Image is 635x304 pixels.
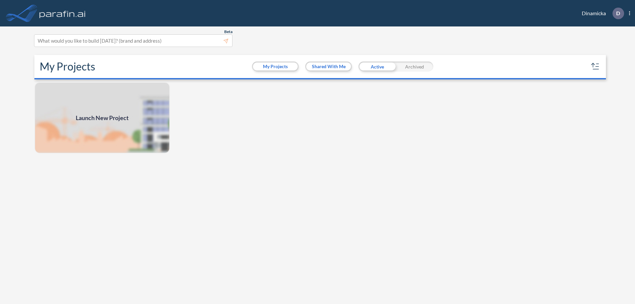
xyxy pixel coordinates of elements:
[76,113,129,122] span: Launch New Project
[34,82,170,153] img: add
[359,62,396,71] div: Active
[572,8,630,19] div: Dinamicka
[590,61,601,72] button: sort
[306,63,351,70] button: Shared With Me
[40,60,95,73] h2: My Projects
[253,63,298,70] button: My Projects
[38,7,87,20] img: logo
[34,82,170,153] a: Launch New Project
[396,62,433,71] div: Archived
[616,10,620,16] p: D
[224,29,233,34] span: Beta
